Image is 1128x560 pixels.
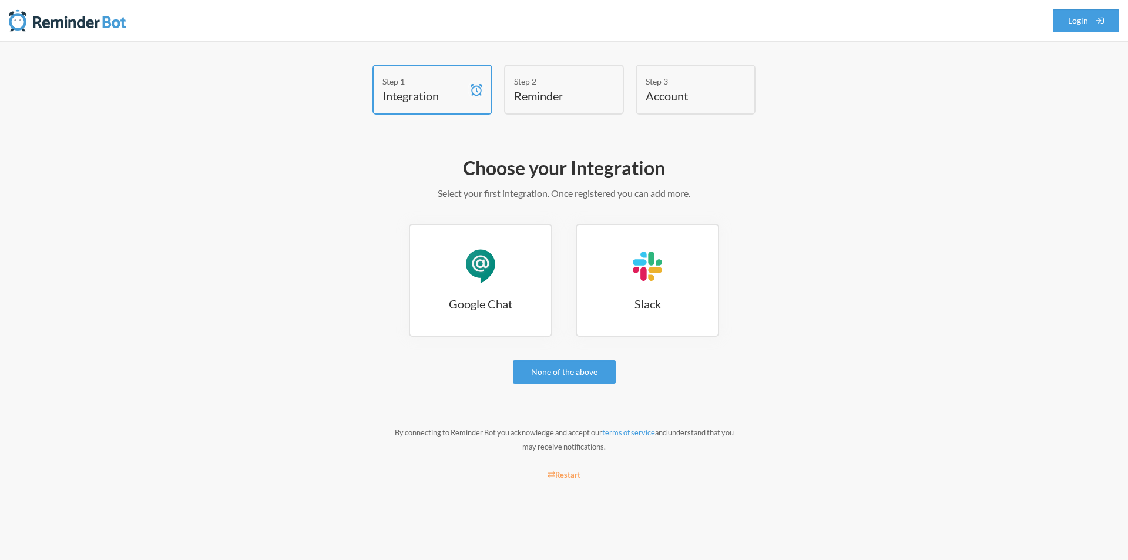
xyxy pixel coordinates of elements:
a: terms of service [602,428,655,437]
div: Step 1 [382,75,465,88]
p: Select your first integration. Once registered you can add more. [223,186,905,200]
img: Reminder Bot [9,9,126,32]
h4: Integration [382,88,465,104]
div: Step 2 [514,75,596,88]
h4: Reminder [514,88,596,104]
a: Login [1053,9,1120,32]
h3: Slack [577,296,718,312]
h2: Choose your Integration [223,156,905,180]
small: By connecting to Reminder Bot you acknowledge and accept our and understand that you may receive ... [395,428,734,451]
h3: Google Chat [410,296,551,312]
a: None of the above [513,360,616,384]
small: Restart [548,470,580,479]
h4: Account [646,88,728,104]
div: Step 3 [646,75,728,88]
